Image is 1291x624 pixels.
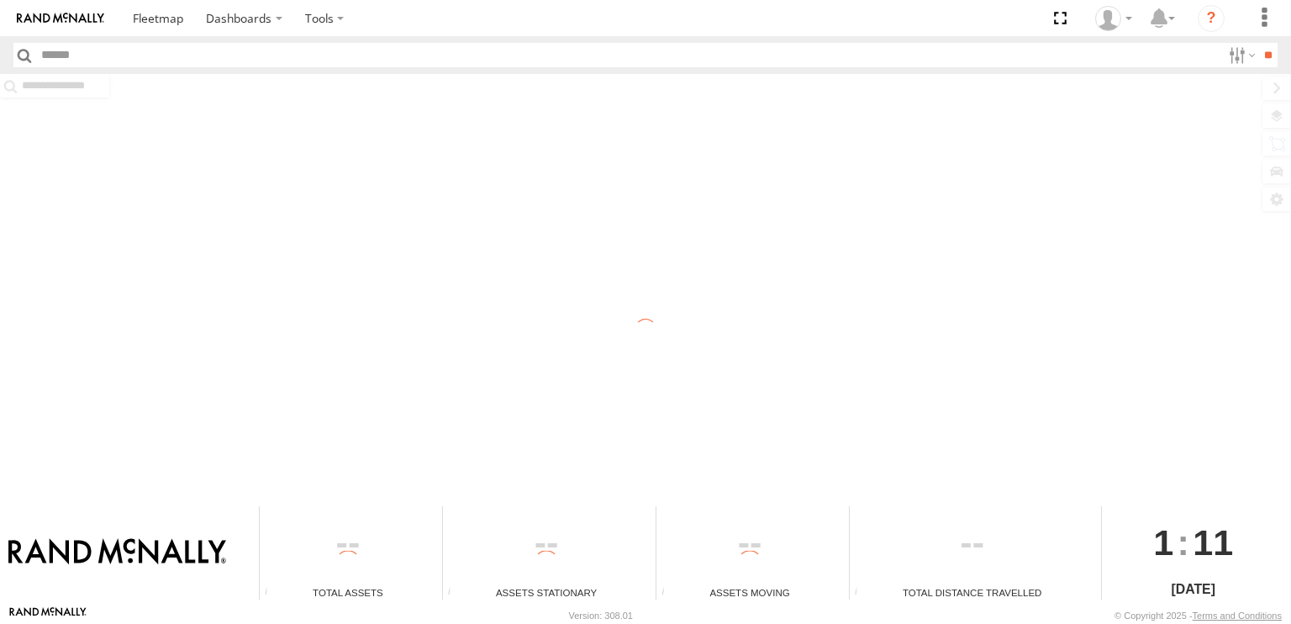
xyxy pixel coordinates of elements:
[17,13,104,24] img: rand-logo.svg
[1114,611,1282,621] div: © Copyright 2025 -
[9,607,87,624] a: Visit our Website
[1222,43,1258,67] label: Search Filter Options
[443,587,468,600] div: Total number of assets current stationary.
[1102,579,1285,600] div: [DATE]
[656,585,842,600] div: Assets Moving
[1102,506,1285,579] div: :
[569,611,633,621] div: Version: 308.01
[656,587,682,600] div: Total number of assets current in transit.
[443,585,650,600] div: Assets Stationary
[850,587,875,600] div: Total distance travelled by all assets within specified date range and applied filters
[260,587,285,600] div: Total number of Enabled Assets
[850,585,1095,600] div: Total Distance Travelled
[1193,506,1233,579] span: 11
[1198,5,1225,32] i: ?
[1153,506,1173,579] span: 1
[1089,6,1138,31] div: Valeo Dash
[260,585,436,600] div: Total Assets
[8,538,226,567] img: Rand McNally
[1193,611,1282,621] a: Terms and Conditions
